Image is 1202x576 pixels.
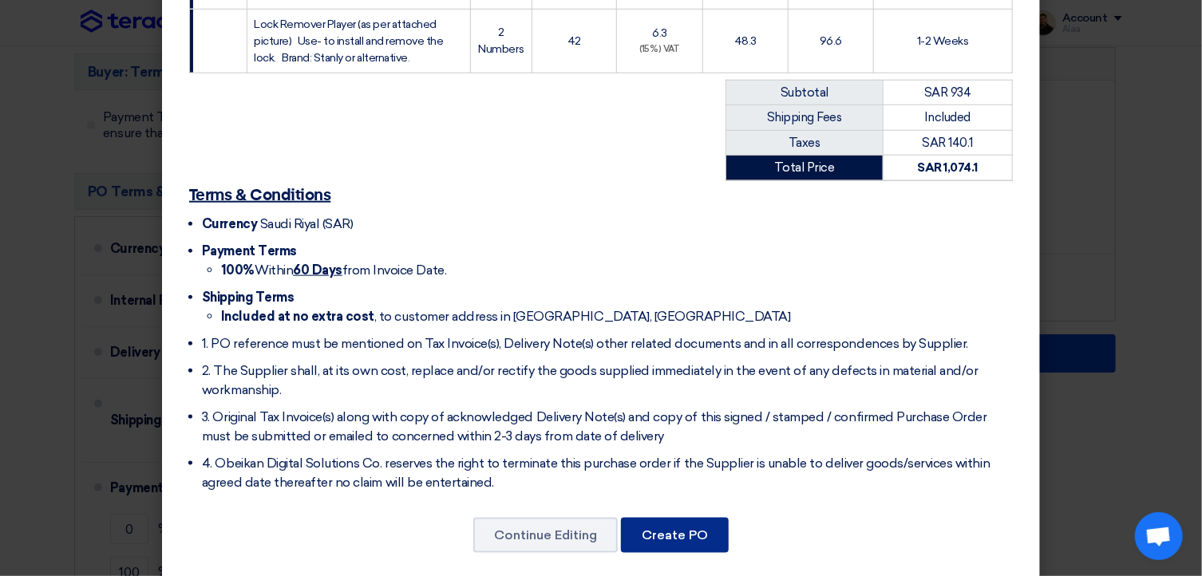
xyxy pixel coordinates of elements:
[652,26,667,40] span: 6.3
[202,334,1013,353] li: 1. PO reference must be mentioned on Tax Invoice(s), Delivery Note(s) other related documents and...
[221,262,255,278] strong: 100%
[567,34,581,48] span: 42
[923,136,974,150] span: SAR 140.1
[254,18,443,65] span: Lock Remover Player (as per attached picture) Use- to install and remove the lock. Brand: Stanly ...
[202,243,297,258] span: Payment Terms
[726,80,884,105] td: Subtotal
[820,34,842,48] span: 96.6
[202,290,294,305] span: Shipping Terms
[202,454,1013,492] li: 4. Obeikan Digital Solutions Co. reserves the right to terminate this purchase order if the Suppl...
[202,361,1013,400] li: 2. The Supplier shall, at its own cost, replace and/or rectify the goods supplied immediately in ...
[1135,512,1183,560] div: Open chat
[293,262,342,278] u: 60 Days
[202,408,1013,446] li: 3. Original Tax Invoice(s) along with copy of acknowledged Delivery Note(s) and copy of this sign...
[479,26,524,56] span: 2 Numbers
[918,160,979,175] strong: SAR 1,074.1
[221,307,1013,326] li: , to customer address in [GEOGRAPHIC_DATA], [GEOGRAPHIC_DATA]
[726,105,884,131] td: Shipping Fees
[221,262,446,278] span: Within from Invoice Date.
[473,518,618,553] button: Continue Editing
[883,80,1012,105] td: SAR 934
[623,43,695,57] div: (15%) VAT
[726,130,884,156] td: Taxes
[621,518,729,553] button: Create PO
[221,309,374,324] strong: Included at no extra cost
[202,216,257,231] span: Currency
[925,110,971,124] span: Included
[917,34,969,48] span: 1-2 Weeks
[734,34,757,48] span: 48.3
[726,156,884,181] td: Total Price
[260,216,354,231] span: Saudi Riyal (SAR)
[189,187,330,203] u: Terms & Conditions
